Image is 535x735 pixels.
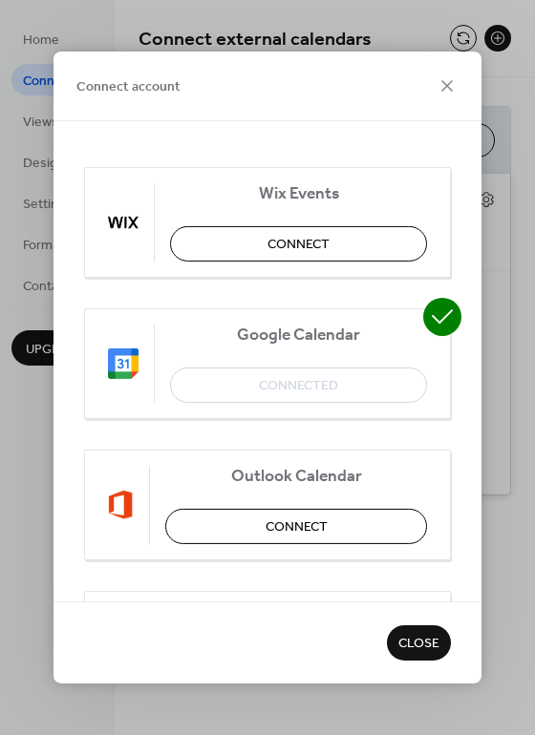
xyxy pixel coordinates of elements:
span: Outlook Calendar [165,467,427,487]
span: Close [398,635,439,655]
img: outlook [108,490,134,520]
img: google [108,348,139,379]
img: wix [108,207,139,238]
span: Connect account [76,77,181,97]
button: Connect [165,509,427,544]
button: Connect [170,226,427,262]
span: Connect [266,517,328,537]
button: Close [387,625,451,661]
span: Connect [267,235,330,255]
span: Google Calendar [170,325,427,346]
span: Wix Events [170,184,427,204]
